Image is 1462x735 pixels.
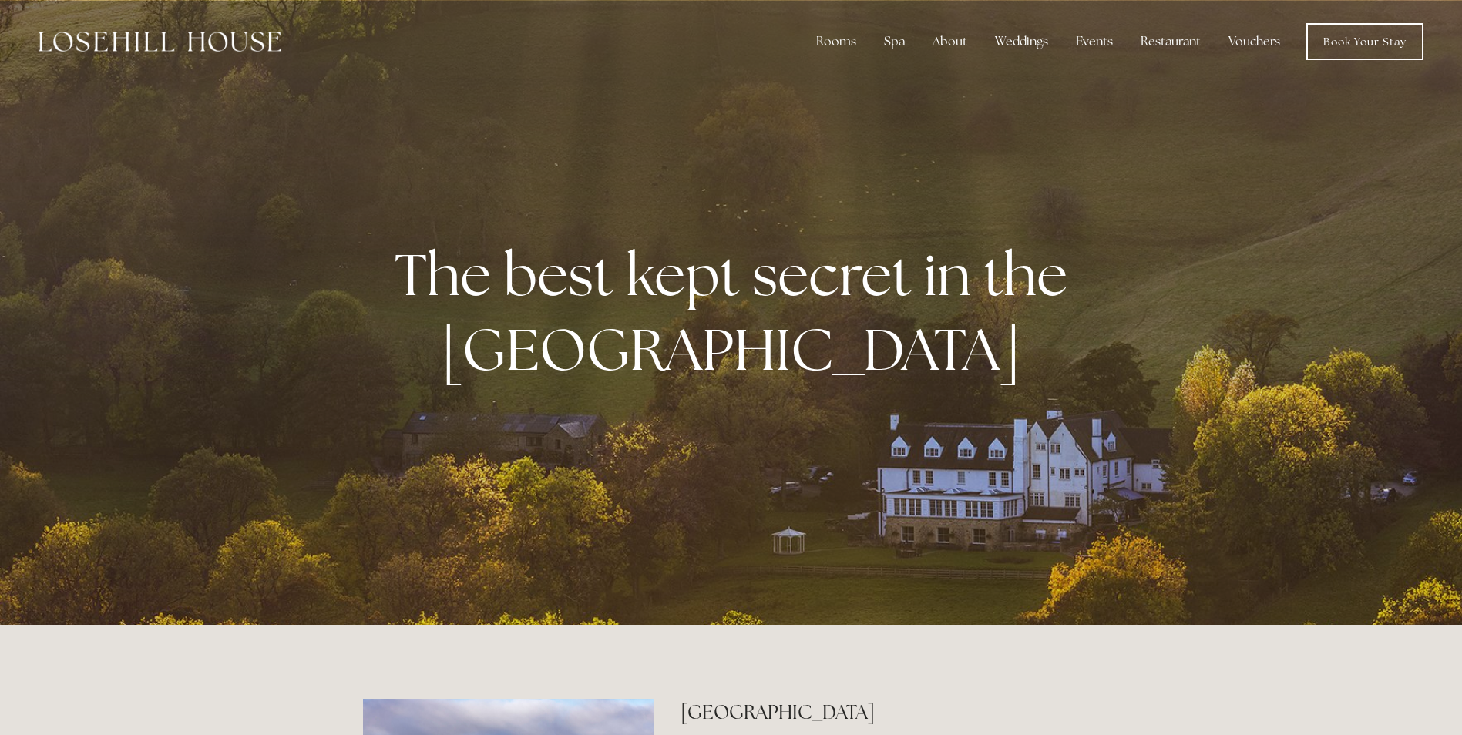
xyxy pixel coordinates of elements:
[1216,26,1292,57] a: Vouchers
[920,26,980,57] div: About
[1128,26,1213,57] div: Restaurant
[395,237,1080,388] strong: The best kept secret in the [GEOGRAPHIC_DATA]
[804,26,869,57] div: Rooms
[983,26,1060,57] div: Weddings
[39,32,281,52] img: Losehill House
[872,26,917,57] div: Spa
[681,699,1099,726] h2: [GEOGRAPHIC_DATA]
[1064,26,1125,57] div: Events
[1306,23,1423,60] a: Book Your Stay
